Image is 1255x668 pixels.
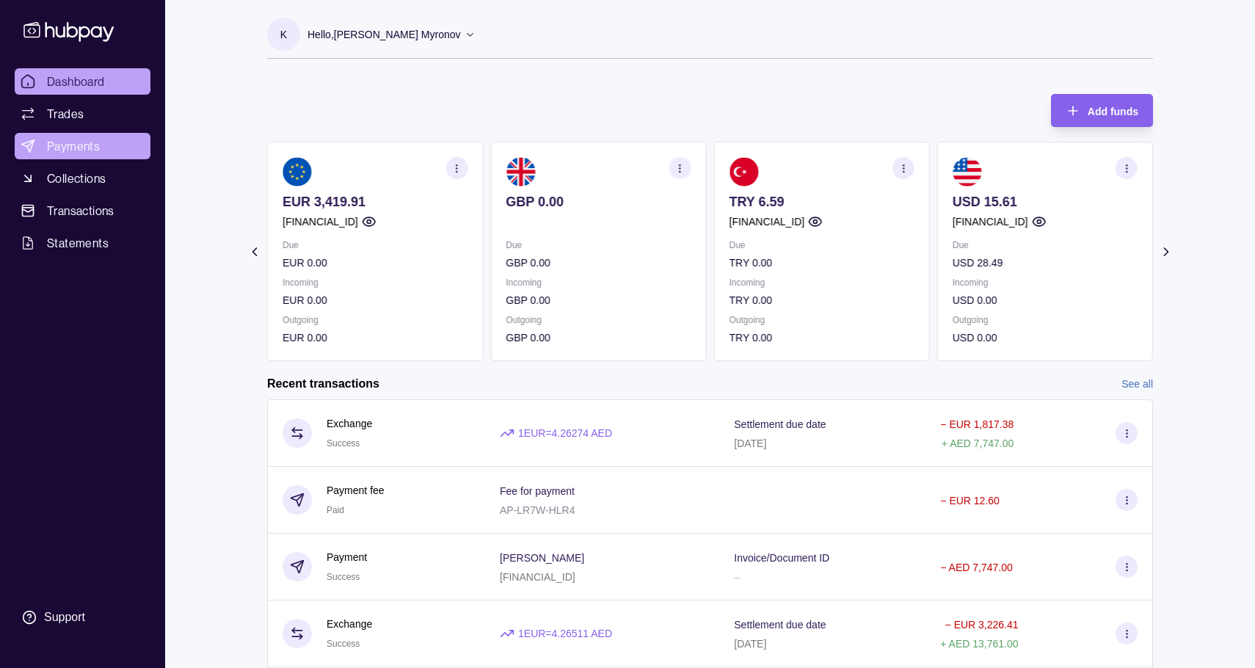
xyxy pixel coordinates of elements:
[500,485,575,497] p: Fee for payment
[15,197,150,224] a: Transactions
[953,157,982,186] img: us
[506,157,535,186] img: gb
[953,214,1028,230] p: [FINANCIAL_ID]
[940,638,1018,650] p: + AED 13,761.00
[734,418,826,430] p: Settlement due date
[730,157,759,186] img: tr
[506,292,691,308] p: GBP 0.00
[15,68,150,95] a: Dashboard
[327,505,344,515] span: Paid
[734,438,766,449] p: [DATE]
[280,26,287,43] p: K
[283,194,468,210] p: EUR 3,419.91
[327,415,372,432] p: Exchange
[327,482,385,498] p: Payment fee
[734,619,826,631] p: Settlement due date
[940,562,1012,573] p: − AED 7,747.00
[734,571,740,583] p: –
[953,292,1138,308] p: USD 0.00
[953,255,1138,271] p: USD 28.49
[730,255,914,271] p: TRY 0.00
[283,157,312,186] img: eu
[940,418,1014,430] p: − EUR 1,817.38
[15,101,150,127] a: Trades
[730,275,914,291] p: Incoming
[15,602,150,633] a: Support
[283,312,468,328] p: Outgoing
[734,552,829,564] p: Invoice/Document ID
[500,552,584,564] p: [PERSON_NAME]
[327,438,360,449] span: Success
[734,638,766,650] p: [DATE]
[953,330,1138,346] p: USD 0.00
[15,165,150,192] a: Collections
[1121,376,1153,392] a: See all
[283,237,468,253] p: Due
[283,275,468,291] p: Incoming
[730,237,914,253] p: Due
[1051,94,1153,127] button: Add funds
[283,292,468,308] p: EUR 0.00
[327,639,360,649] span: Success
[283,214,358,230] p: [FINANCIAL_ID]
[518,425,612,441] p: 1 EUR = 4.26274 AED
[15,133,150,159] a: Payments
[44,609,85,625] div: Support
[1088,106,1138,117] span: Add funds
[47,73,105,90] span: Dashboard
[47,202,114,219] span: Transactions
[327,549,367,565] p: Payment
[730,194,914,210] p: TRY 6.59
[283,255,468,271] p: EUR 0.00
[308,26,461,43] p: Hello, [PERSON_NAME] Myronov
[506,194,691,210] p: GBP 0.00
[500,571,575,583] p: [FINANCIAL_ID]
[730,312,914,328] p: Outgoing
[506,237,691,253] p: Due
[283,330,468,346] p: EUR 0.00
[506,255,691,271] p: GBP 0.00
[267,376,379,392] h2: Recent transactions
[506,312,691,328] p: Outgoing
[506,275,691,291] p: Incoming
[730,330,914,346] p: TRY 0.00
[47,105,84,123] span: Trades
[953,312,1138,328] p: Outgoing
[47,234,109,252] span: Statements
[47,137,100,155] span: Payments
[953,194,1138,210] p: USD 15.61
[500,504,575,516] p: AP-LR7W-HLR4
[327,616,372,632] p: Exchange
[940,495,1000,507] p: − EUR 12.60
[506,330,691,346] p: GBP 0.00
[945,619,1019,631] p: − EUR 3,226.41
[327,572,360,582] span: Success
[47,170,106,187] span: Collections
[953,275,1138,291] p: Incoming
[953,237,1138,253] p: Due
[730,214,805,230] p: [FINANCIAL_ID]
[942,438,1014,449] p: + AED 7,747.00
[15,230,150,256] a: Statements
[518,625,612,642] p: 1 EUR = 4.26511 AED
[730,292,914,308] p: TRY 0.00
